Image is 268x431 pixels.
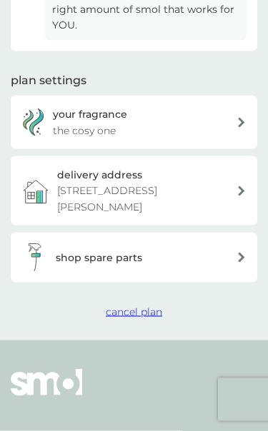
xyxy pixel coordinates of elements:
h3: your fragrance [53,106,127,122]
a: delivery address[STREET_ADDRESS][PERSON_NAME] [11,156,257,225]
img: smol [11,369,82,417]
p: the cosy one [53,123,116,138]
h3: shop spare parts [56,250,142,265]
button: cancel plan [106,304,162,320]
span: cancel plan [106,305,162,318]
h2: plan settings [11,73,86,88]
p: [STREET_ADDRESS][PERSON_NAME] [57,183,237,215]
a: your fragrancethe cosy one [11,96,257,149]
h3: delivery address [57,167,142,183]
button: shop spare parts [11,233,257,283]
